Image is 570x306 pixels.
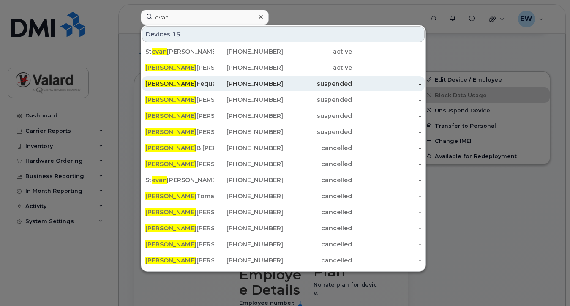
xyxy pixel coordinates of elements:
span: [PERSON_NAME] [145,208,196,216]
div: cancelled [283,256,352,265]
a: [PERSON_NAME][PERSON_NAME][PHONE_NUMBER]active- [142,60,425,75]
div: [PHONE_NUMBER] [214,160,283,168]
div: [PHONE_NUMBER] [214,112,283,120]
div: - [352,96,421,104]
div: [PHONE_NUMBER] [214,224,283,232]
a: [PERSON_NAME][PERSON_NAME]gelista[PHONE_NUMBER]cancelled- [142,269,425,284]
div: [PHONE_NUMBER] [214,79,283,88]
span: [PERSON_NAME] [145,224,196,232]
div: [PERSON_NAME] [145,224,214,232]
span: [PERSON_NAME] [145,96,196,104]
div: Devices [142,26,425,42]
div: [PHONE_NUMBER] [214,176,283,184]
a: [PERSON_NAME][PERSON_NAME][PHONE_NUMBER]cancelled- [142,221,425,236]
a: [PERSON_NAME][PERSON_NAME] .[PHONE_NUMBER]suspended- [142,92,425,107]
span: [PERSON_NAME] [145,192,196,200]
div: - [352,224,421,232]
a: [PERSON_NAME][PERSON_NAME][PHONE_NUMBER]cancelled- [142,205,425,220]
span: [PERSON_NAME] [145,257,196,264]
div: cancelled [283,224,352,232]
div: cancelled [283,192,352,200]
div: cancelled [283,176,352,184]
div: - [352,79,421,88]
div: - [352,256,421,265]
div: [PERSON_NAME] [145,112,214,120]
div: [PHONE_NUMBER] [214,128,283,136]
div: [PERSON_NAME] [145,240,214,249]
a: [PERSON_NAME]B [PERSON_NAME][PHONE_NUMBER]cancelled- [142,140,425,156]
div: [PHONE_NUMBER] [214,192,283,200]
a: [PERSON_NAME][PERSON_NAME][PHONE_NUMBER]cancelled- [142,237,425,252]
div: suspended [283,112,352,120]
div: [PHONE_NUMBER] [214,240,283,249]
a: Stevan[PERSON_NAME][PHONE_NUMBER]cancelled- [142,172,425,188]
div: cancelled [283,240,352,249]
a: Stevan[PERSON_NAME][PHONE_NUMBER]active- [142,44,425,59]
div: - [352,63,421,72]
div: active [283,63,352,72]
div: St [PERSON_NAME] [145,176,214,184]
span: [PERSON_NAME] [145,80,196,87]
span: 15 [172,30,180,38]
div: suspended [283,79,352,88]
div: [PERSON_NAME] [145,208,214,216]
div: suspended [283,128,352,136]
a: [PERSON_NAME][PERSON_NAME][PHONE_NUMBER]cancelled- [142,156,425,172]
div: [PHONE_NUMBER] [214,63,283,72]
span: evan [152,176,167,184]
div: [PERSON_NAME] [145,160,214,168]
a: [PERSON_NAME][PERSON_NAME][PHONE_NUMBER]suspended- [142,108,425,123]
div: [PERSON_NAME] [145,256,214,265]
div: B [PERSON_NAME] [145,144,214,152]
div: suspended [283,96,352,104]
span: [PERSON_NAME] [145,128,196,136]
div: [PERSON_NAME] . [145,96,214,104]
div: - [352,112,421,120]
span: evan [152,48,167,55]
div: Fequet [145,79,214,88]
div: - [352,192,421,200]
div: [PHONE_NUMBER] [214,208,283,216]
div: St [PERSON_NAME] [145,47,214,56]
div: cancelled [283,144,352,152]
div: - [352,160,421,168]
span: [PERSON_NAME] [145,144,196,152]
a: [PERSON_NAME]Fequet[PHONE_NUMBER]suspended- [142,76,425,91]
div: [PHONE_NUMBER] [214,96,283,104]
div: cancelled [283,208,352,216]
div: [PERSON_NAME] [145,128,214,136]
div: - [352,208,421,216]
div: - [352,128,421,136]
div: [PHONE_NUMBER] [214,256,283,265]
div: [PERSON_NAME] [145,63,214,72]
div: - [352,144,421,152]
a: [PERSON_NAME]Toma[PHONE_NUMBER]cancelled- [142,189,425,204]
span: [PERSON_NAME] [145,160,196,168]
div: active [283,47,352,56]
div: - [352,240,421,249]
div: cancelled [283,160,352,168]
span: [PERSON_NAME] [145,64,196,71]
div: [PHONE_NUMBER] [214,47,283,56]
div: - [352,176,421,184]
input: Find something... [141,10,269,25]
span: [PERSON_NAME] [145,240,196,248]
span: [PERSON_NAME] [145,112,196,120]
div: Toma [145,192,214,200]
div: [PHONE_NUMBER] [214,144,283,152]
a: [PERSON_NAME][PERSON_NAME][PHONE_NUMBER]suspended- [142,124,425,139]
div: - [352,47,421,56]
a: [PERSON_NAME][PERSON_NAME][PHONE_NUMBER]cancelled- [142,253,425,268]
